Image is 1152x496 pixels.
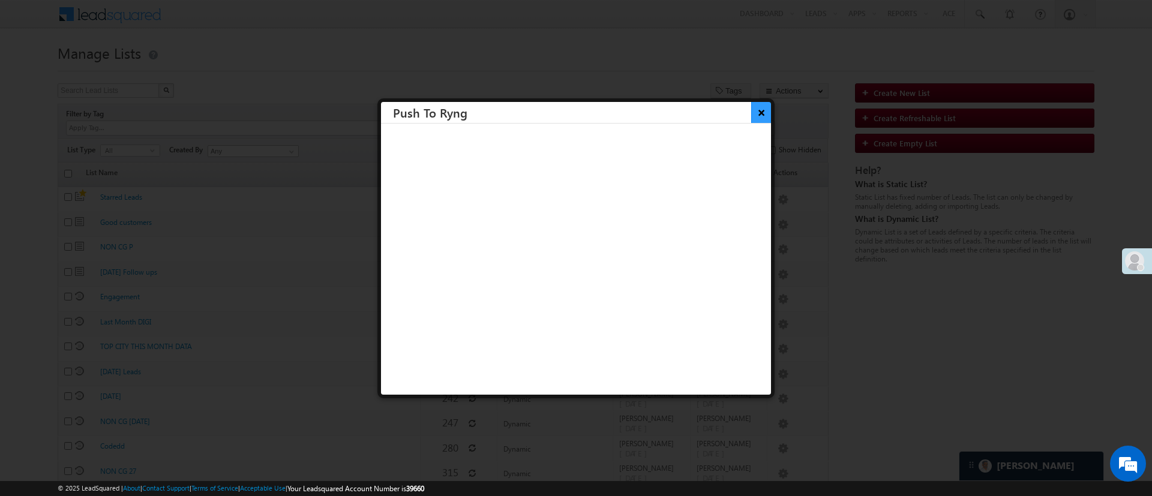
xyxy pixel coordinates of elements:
[240,484,286,492] a: Acceptable Use
[62,63,202,79] div: Chat with us now
[163,369,218,386] em: Start Chat
[751,102,771,123] button: ×
[142,484,190,492] a: Contact Support
[20,63,50,79] img: d_60004797649_company_0_60004797649
[191,484,238,492] a: Terms of Service
[287,484,424,493] span: Your Leadsquared Account Number is
[197,6,226,35] div: Minimize live chat window
[123,484,140,492] a: About
[393,102,771,123] h3: Push To Ryng
[58,483,424,494] span: © 2025 LeadSquared | | | | |
[406,484,424,493] span: 39660
[16,111,219,359] textarea: Type your message and hit 'Enter'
